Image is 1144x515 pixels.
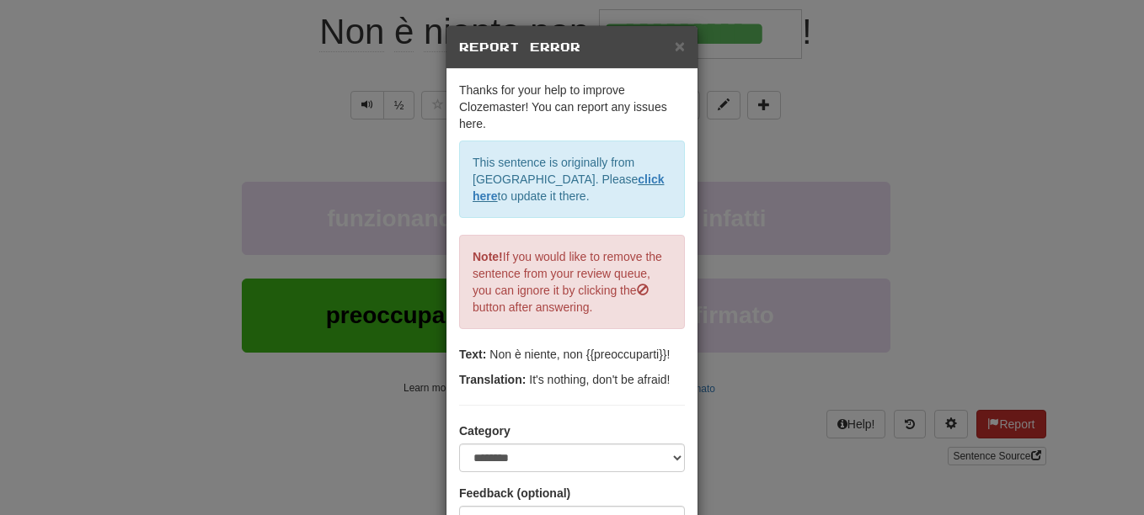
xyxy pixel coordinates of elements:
p: This sentence is originally from [GEOGRAPHIC_DATA]. Please to update it there. [459,141,685,218]
p: It's nothing, don't be afraid! [459,371,685,388]
strong: Translation: [459,373,526,386]
label: Feedback (optional) [459,485,570,502]
span: × [675,36,685,56]
strong: Note! [473,250,503,263]
p: If you would like to remove the sentence from your review queue, you can ignore it by clicking th... [459,235,685,329]
p: Thanks for your help to improve Clozemaster! You can report any issues here. [459,82,685,132]
strong: Text: [459,348,486,361]
p: Non è niente, non {{preoccuparti}}! [459,346,685,363]
button: Close [675,37,685,55]
h5: Report Error [459,39,685,56]
label: Category [459,422,511,439]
